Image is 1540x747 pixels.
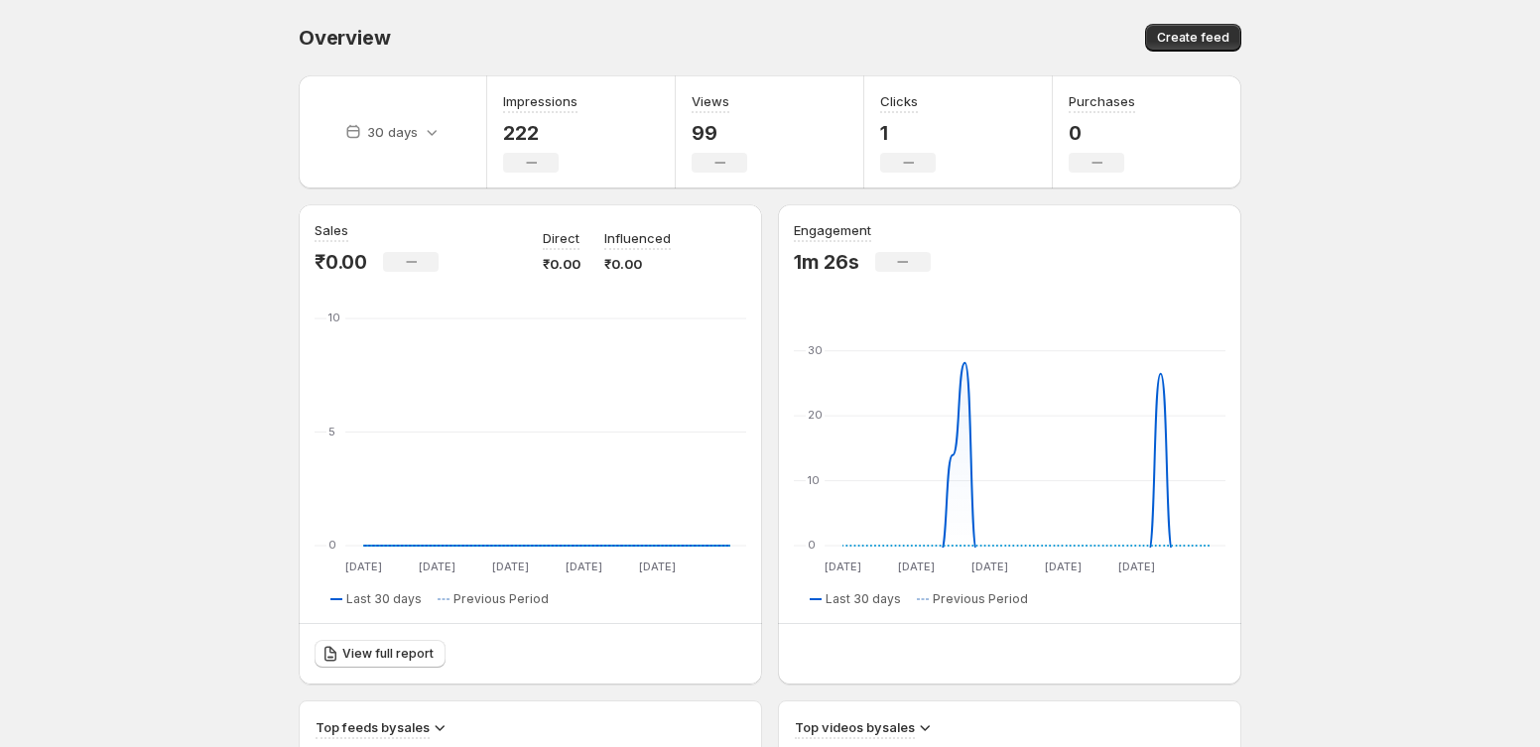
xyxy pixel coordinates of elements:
p: 1 [880,121,936,145]
p: ₹0.00 [604,254,671,274]
span: Overview [299,26,390,50]
button: Create feed [1145,24,1241,52]
h3: Views [692,91,729,111]
span: Last 30 days [346,591,422,607]
text: [DATE] [1118,560,1155,573]
text: [DATE] [345,560,382,573]
p: 222 [503,121,577,145]
text: 30 [808,343,823,357]
text: [DATE] [825,560,861,573]
p: ₹0.00 [315,250,367,274]
text: 0 [328,538,336,552]
text: 10 [808,473,820,487]
h3: Clicks [880,91,918,111]
text: 20 [808,408,823,422]
h3: Top feeds by sales [316,717,430,737]
span: Last 30 days [826,591,901,607]
p: 0 [1069,121,1135,145]
h3: Purchases [1069,91,1135,111]
text: [DATE] [1045,560,1082,573]
h3: Sales [315,220,348,240]
span: Previous Period [453,591,549,607]
h3: Engagement [794,220,871,240]
a: View full report [315,640,446,668]
text: [DATE] [639,560,676,573]
span: Create feed [1157,30,1229,46]
p: Influenced [604,228,671,248]
p: 1m 26s [794,250,859,274]
h3: Top videos by sales [795,717,915,737]
text: 5 [328,425,335,438]
text: [DATE] [898,560,935,573]
text: [DATE] [492,560,529,573]
p: Direct [543,228,579,248]
h3: Impressions [503,91,577,111]
text: [DATE] [971,560,1008,573]
p: 99 [692,121,747,145]
span: Previous Period [933,591,1028,607]
text: 0 [808,538,816,552]
span: View full report [342,646,434,662]
p: 30 days [367,122,418,142]
text: [DATE] [419,560,455,573]
p: ₹0.00 [543,254,580,274]
text: [DATE] [566,560,602,573]
text: 10 [328,311,340,324]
